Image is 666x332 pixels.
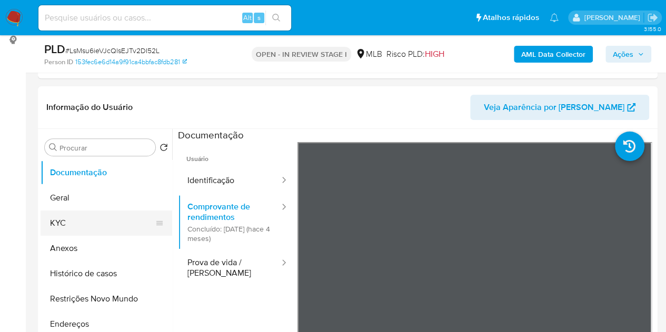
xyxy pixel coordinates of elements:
[484,95,624,120] span: Veja Aparência por [PERSON_NAME]
[243,13,252,23] span: Alt
[613,46,633,63] span: Ações
[355,48,382,60] div: MLB
[49,143,57,152] button: Procurar
[38,11,291,25] input: Pesquise usuários ou casos...
[59,143,151,153] input: Procurar
[252,47,351,62] p: OPEN - IN REVIEW STAGE I
[41,160,172,185] button: Documentação
[521,46,585,63] b: AML Data Collector
[605,46,651,63] button: Ações
[65,45,160,56] span: # LsMsu6ieVJcQlsEJTv2DI52L
[647,12,658,23] a: Sair
[46,102,133,113] h1: Informação do Usuário
[643,25,661,33] span: 3.155.0
[470,95,649,120] button: Veja Aparência por [PERSON_NAME]
[257,13,261,23] span: s
[425,48,444,60] span: HIGH
[483,12,539,23] span: Atalhos rápidos
[265,11,287,25] button: search-icon
[41,236,172,261] button: Anexos
[41,286,172,311] button: Restrições Novo Mundo
[584,13,643,23] p: jonathan.shikay@mercadolivre.com
[44,41,65,57] b: PLD
[386,48,444,60] span: Risco PLD:
[550,13,559,22] a: Notificações
[41,185,172,210] button: Geral
[41,210,164,236] button: KYC
[75,57,187,67] a: 153fec6e6d14a9f91ca4bbfac8fdb281
[514,46,593,63] button: AML Data Collector
[160,143,168,155] button: Retornar ao pedido padrão
[41,261,172,286] button: Histórico de casos
[44,57,73,67] b: Person ID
